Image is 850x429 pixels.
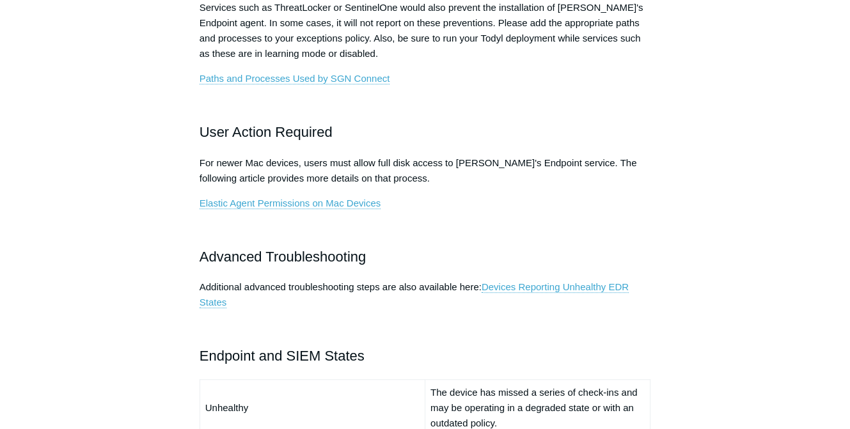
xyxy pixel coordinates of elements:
h2: User Action Required [200,121,651,143]
a: Devices Reporting Unhealthy EDR States [200,281,629,308]
h2: Advanced Troubleshooting [200,246,651,268]
a: Elastic Agent Permissions on Mac Devices [200,198,381,209]
p: For newer Mac devices, users must allow full disk access to [PERSON_NAME]'s Endpoint service. The... [200,155,651,186]
p: Additional advanced troubleshooting steps are also available here: [200,279,651,310]
h2: Endpoint and SIEM States [200,345,651,367]
a: Paths and Processes Used by SGN Connect [200,73,390,84]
